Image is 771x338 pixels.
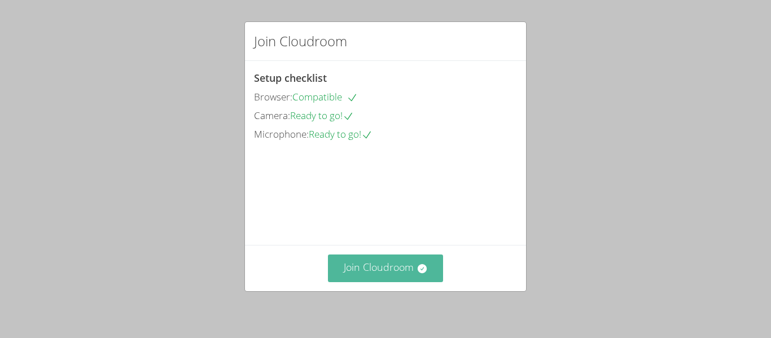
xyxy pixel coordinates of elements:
button: Join Cloudroom [328,254,444,282]
span: Microphone: [254,128,309,141]
span: Ready to go! [309,128,373,141]
span: Ready to go! [290,109,354,122]
span: Compatible [292,90,358,103]
h2: Join Cloudroom [254,31,347,51]
span: Setup checklist [254,71,327,85]
span: Camera: [254,109,290,122]
span: Browser: [254,90,292,103]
